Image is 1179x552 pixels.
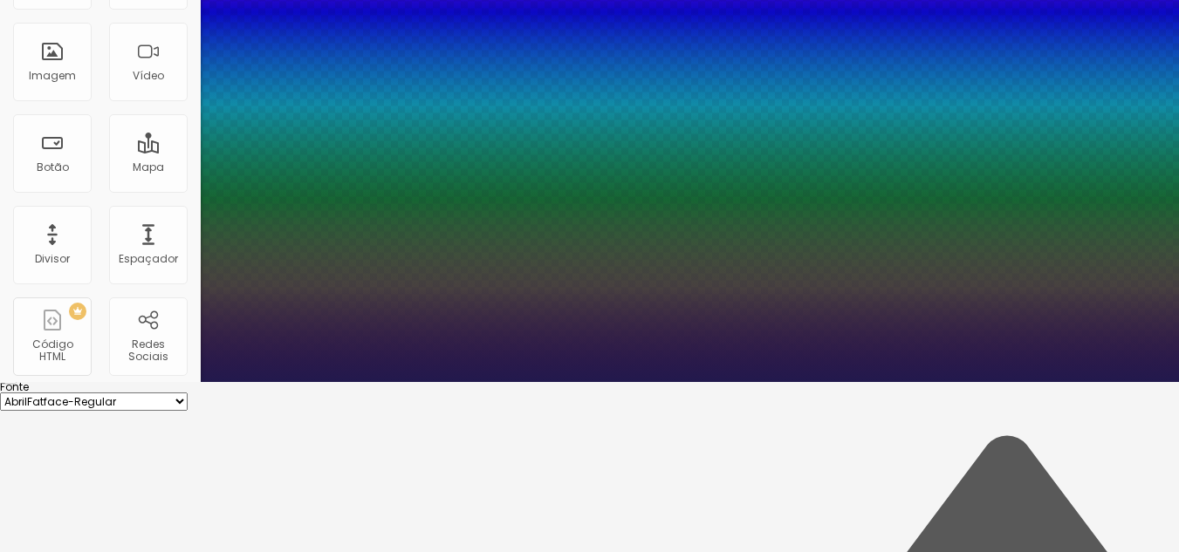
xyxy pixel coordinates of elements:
div: Redes Sociais [113,338,182,364]
div: Divisor [35,253,70,265]
div: Vídeo [133,70,164,82]
div: Imagem [29,70,76,82]
div: Botão [37,161,69,174]
div: Espaçador [119,253,178,265]
div: Mapa [133,161,164,174]
div: Código HTML [17,338,86,364]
